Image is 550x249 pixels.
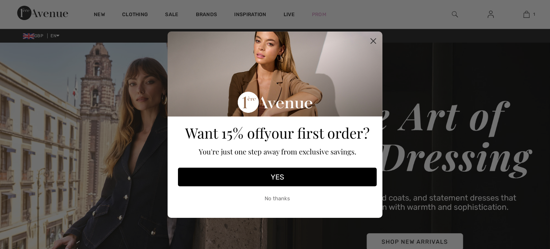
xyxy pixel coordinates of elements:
[178,190,377,208] button: No thanks
[185,123,264,142] span: Want 15% off
[178,168,377,186] button: YES
[199,147,356,156] span: You're just one step away from exclusive savings.
[264,123,370,142] span: your first order?
[367,35,380,47] button: Close dialog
